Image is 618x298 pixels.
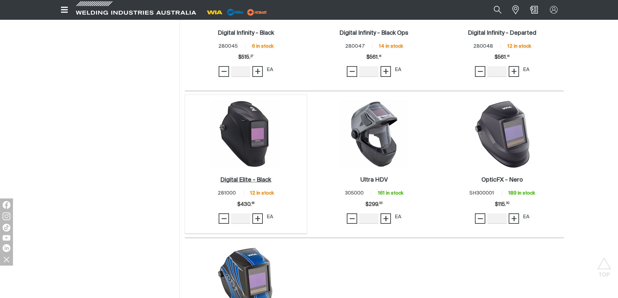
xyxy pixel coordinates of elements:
[252,44,273,49] span: 6 in stock
[365,198,382,211] span: $299.
[467,100,537,169] img: OpticFX - Nero
[469,191,494,196] span: SH300001
[220,176,271,184] a: Digital Elite - Black
[221,213,227,224] span: −
[366,51,382,64] span: $561.
[468,30,536,37] a: Digital Infinity - Departed
[360,176,388,184] a: Ultra HDV
[349,213,355,224] span: −
[477,66,483,77] span: −
[218,30,274,36] h2: Digital Infinity - Black
[237,198,254,211] div: Price
[245,10,269,15] a: miller
[508,191,535,196] span: 189 in stock
[267,66,273,74] div: EA
[3,235,10,241] img: YouTube
[349,66,355,77] span: −
[221,66,227,77] span: −
[507,44,531,49] span: 12 in stock
[378,191,403,196] span: 161 in stock
[506,202,509,205] sup: 00
[255,213,261,224] span: +
[379,202,382,205] sup: 00
[3,212,10,220] img: Instagram
[252,202,254,205] sup: 69
[218,191,236,196] span: 281000
[487,3,509,17] button: Search products
[511,213,517,224] span: +
[255,66,261,77] span: +
[494,51,510,64] span: $561.
[597,257,612,272] button: Scroll to top
[366,51,382,64] div: Price
[250,191,274,196] span: 12 in stock
[468,30,536,36] h2: Digital Infinity - Departed
[3,201,10,209] img: Facebook
[267,213,273,221] div: EA
[238,51,253,64] span: $515.
[238,51,253,64] div: Price
[494,51,510,64] div: Price
[511,66,517,77] span: +
[245,7,269,17] img: miller
[211,100,281,169] img: Digital Elite - Black
[3,224,10,232] img: TikTok
[345,44,365,49] span: 280047
[523,213,529,221] div: EA
[395,213,401,221] div: EA
[495,198,509,211] div: Price
[220,177,271,183] h2: Digital Elite - Black
[237,198,254,211] span: $430.
[250,55,253,58] sup: 27
[1,254,12,265] img: hide socials
[383,213,389,224] span: +
[479,3,509,17] input: Product name or item number...
[481,176,523,184] a: OpticFX - Nero
[481,177,523,183] h2: OpticFX - Nero
[383,66,389,77] span: +
[477,213,483,224] span: −
[523,66,529,74] div: EA
[218,44,238,49] span: 280045
[345,191,364,196] span: 305000
[395,66,401,74] div: EA
[379,55,382,58] sup: 41
[473,44,493,49] span: 280048
[507,55,510,58] sup: 41
[3,244,10,252] img: LinkedIn
[339,30,408,36] h2: Digital Infinity - Black Ops
[360,177,388,183] h2: Ultra HDV
[339,100,409,169] img: Ultra HDV
[365,198,382,211] div: Price
[529,6,539,14] a: Shopping cart (0 product(s))
[218,30,274,37] a: Digital Infinity - Black
[339,30,408,37] a: Digital Infinity - Black Ops
[495,198,509,211] span: $115.
[379,44,403,49] span: 14 in stock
